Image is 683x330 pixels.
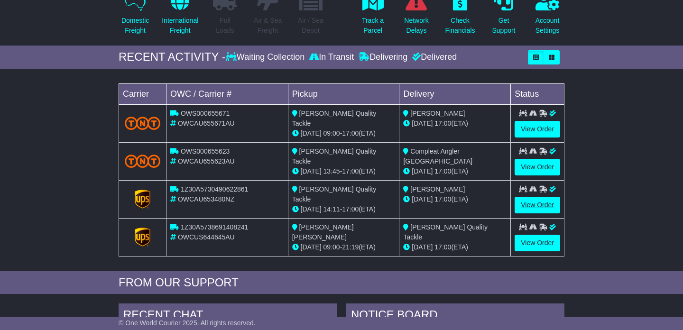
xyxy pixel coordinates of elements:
[410,110,465,117] span: [PERSON_NAME]
[412,119,433,127] span: [DATE]
[292,147,377,165] span: [PERSON_NAME] Quality Tackle
[181,223,248,231] span: 1Z30A5738691408241
[254,16,282,36] p: Air & Sea Freight
[226,52,307,63] div: Waiting Collection
[135,228,151,247] img: GetCarrierServiceLogo
[515,159,560,175] a: View Order
[399,83,511,104] td: Delivery
[301,129,322,137] span: [DATE]
[121,16,149,36] p: Domestic Freight
[346,303,564,329] div: NOTICE BOARD
[535,16,560,36] p: Account Settings
[404,16,428,36] p: Network Delays
[342,129,359,137] span: 17:00
[181,110,230,117] span: OWS000655671
[434,167,451,175] span: 17:00
[166,83,288,104] td: OWC / Carrier #
[292,242,396,252] div: - (ETA)
[292,128,396,138] div: - (ETA)
[288,83,399,104] td: Pickup
[292,185,377,203] span: [PERSON_NAME] Quality Tackle
[323,205,340,213] span: 14:11
[125,117,160,129] img: TNT_Domestic.png
[119,50,226,64] div: RECENT ACTIVITY -
[301,167,322,175] span: [DATE]
[292,166,396,176] div: - (ETA)
[292,204,396,214] div: - (ETA)
[410,185,465,193] span: [PERSON_NAME]
[135,190,151,209] img: GetCarrierServiceLogo
[511,83,564,104] td: Status
[307,52,356,63] div: In Transit
[403,119,507,128] div: (ETA)
[323,167,340,175] span: 13:45
[515,197,560,213] a: View Order
[412,195,433,203] span: [DATE]
[342,243,359,251] span: 21:19
[178,119,235,127] span: OWCAU655671AU
[403,223,488,241] span: [PERSON_NAME] Quality Tackle
[181,147,230,155] span: OWS000655623
[162,16,198,36] p: International Freight
[412,243,433,251] span: [DATE]
[178,195,234,203] span: OWCAU653480NZ
[213,16,237,36] p: Full Loads
[292,110,377,127] span: [PERSON_NAME] Quality Tackle
[356,52,410,63] div: Delivering
[515,235,560,251] a: View Order
[301,243,322,251] span: [DATE]
[403,242,507,252] div: (ETA)
[403,147,472,165] span: Compleat Angler [GEOGRAPHIC_DATA]
[301,205,322,213] span: [DATE]
[342,205,359,213] span: 17:00
[412,167,433,175] span: [DATE]
[515,121,560,137] a: View Order
[362,16,384,36] p: Track a Parcel
[323,129,340,137] span: 09:00
[119,276,564,290] div: FROM OUR SUPPORT
[125,155,160,167] img: TNT_Domestic.png
[119,83,166,104] td: Carrier
[292,223,354,241] span: [PERSON_NAME] [PERSON_NAME]
[434,243,451,251] span: 17:00
[342,167,359,175] span: 17:00
[119,303,337,329] div: RECENT CHAT
[403,194,507,204] div: (ETA)
[298,16,323,36] p: Air / Sea Depot
[445,16,475,36] p: Check Financials
[434,119,451,127] span: 17:00
[434,195,451,203] span: 17:00
[492,16,515,36] p: Get Support
[403,166,507,176] div: (ETA)
[119,319,256,327] span: © One World Courier 2025. All rights reserved.
[178,157,235,165] span: OWCAU655623AU
[323,243,340,251] span: 09:00
[410,52,457,63] div: Delivered
[178,233,235,241] span: OWCUS644645AU
[181,185,248,193] span: 1Z30A5730490622861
